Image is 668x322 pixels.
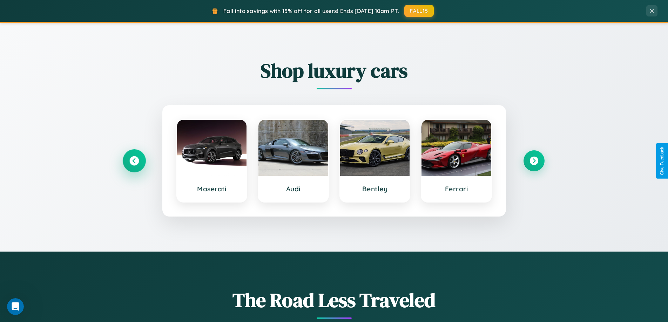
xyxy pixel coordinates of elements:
[660,147,664,175] div: Give Feedback
[124,287,545,314] h1: The Road Less Traveled
[223,7,399,14] span: Fall into savings with 15% off for all users! Ends [DATE] 10am PT.
[347,185,403,193] h3: Bentley
[184,185,240,193] h3: Maserati
[404,5,434,17] button: FALL15
[7,298,24,315] iframe: Intercom live chat
[124,57,545,84] h2: Shop luxury cars
[429,185,484,193] h3: Ferrari
[265,185,321,193] h3: Audi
